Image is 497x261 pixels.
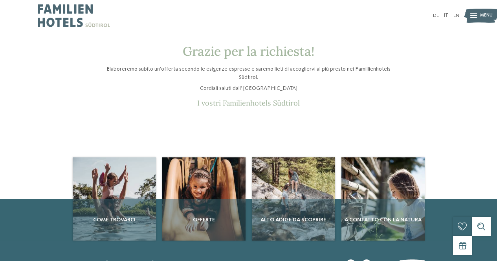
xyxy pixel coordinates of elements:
[73,157,156,241] a: Richiesta Come trovarci
[252,157,335,241] img: Richiesta
[252,157,335,241] a: Richiesta Alto Adige da scoprire
[73,157,156,241] img: Richiesta
[345,216,422,224] span: A contatto con la natura
[444,13,449,18] a: IT
[255,216,332,224] span: Alto Adige da scoprire
[480,13,493,19] span: Menu
[433,13,439,18] a: DE
[341,157,425,241] img: Richiesta
[165,216,242,224] span: Offerte
[162,157,246,241] a: Richiesta Offerte
[341,157,425,241] a: Richiesta A contatto con la natura
[76,216,153,224] span: Come trovarci
[99,65,398,81] p: Elaboreremo subito un’offerta secondo le esigenze espresse e saremo lieti di accogliervi al più p...
[183,43,314,59] span: Grazie per la richiesta!
[99,84,398,92] p: Cordiali saluti dall’ [GEOGRAPHIC_DATA]
[162,157,246,241] img: Richiesta
[453,13,459,18] a: EN
[99,99,398,107] p: I vostri Familienhotels Südtirol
